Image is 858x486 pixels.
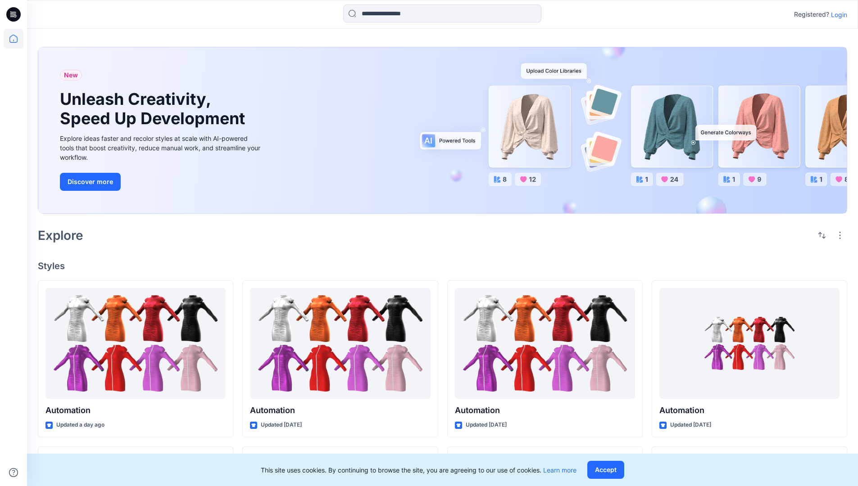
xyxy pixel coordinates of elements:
[587,461,624,479] button: Accept
[831,10,847,19] p: Login
[56,420,104,430] p: Updated a day ago
[60,90,249,128] h1: Unleash Creativity, Speed Up Development
[455,288,635,399] a: Automation
[45,288,226,399] a: Automation
[794,9,829,20] p: Registered?
[250,288,430,399] a: Automation
[466,420,507,430] p: Updated [DATE]
[45,404,226,417] p: Automation
[659,404,840,417] p: Automation
[60,173,263,191] a: Discover more
[659,288,840,399] a: Automation
[261,465,577,475] p: This site uses cookies. By continuing to browse the site, you are agreeing to our use of cookies.
[250,404,430,417] p: Automation
[543,466,577,474] a: Learn more
[261,420,302,430] p: Updated [DATE]
[38,261,847,271] h4: Styles
[60,173,121,191] button: Discover more
[64,70,78,81] span: New
[670,420,711,430] p: Updated [DATE]
[38,228,83,243] h2: Explore
[60,134,263,162] div: Explore ideas faster and recolor styles at scale with AI-powered tools that boost creativity, red...
[455,404,635,417] p: Automation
